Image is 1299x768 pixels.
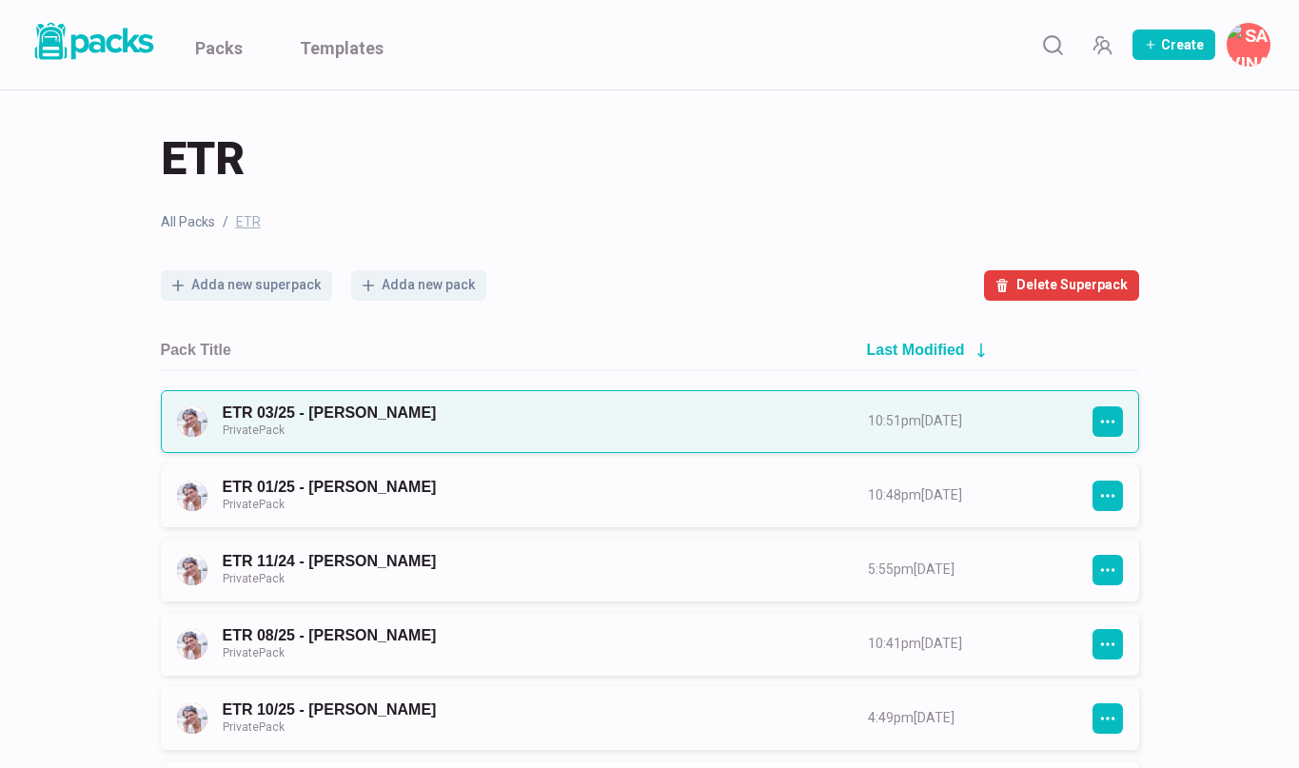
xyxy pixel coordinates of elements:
[29,19,157,64] img: Packs logo
[1227,23,1270,67] button: Savina Tilmann
[161,212,215,232] a: All Packs
[161,212,1139,232] nav: breadcrumb
[1132,30,1215,60] button: Create Pack
[161,341,231,359] h2: Pack Title
[1083,26,1121,64] button: Manage Team Invites
[161,270,332,301] button: Adda new superpack
[351,270,486,301] button: Adda new pack
[223,212,228,232] span: /
[867,341,965,359] h2: Last Modified
[1033,26,1072,64] button: Search
[29,19,157,70] a: Packs logo
[236,212,261,232] span: ETR
[984,270,1139,301] button: Delete Superpack
[161,128,245,189] span: ETR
